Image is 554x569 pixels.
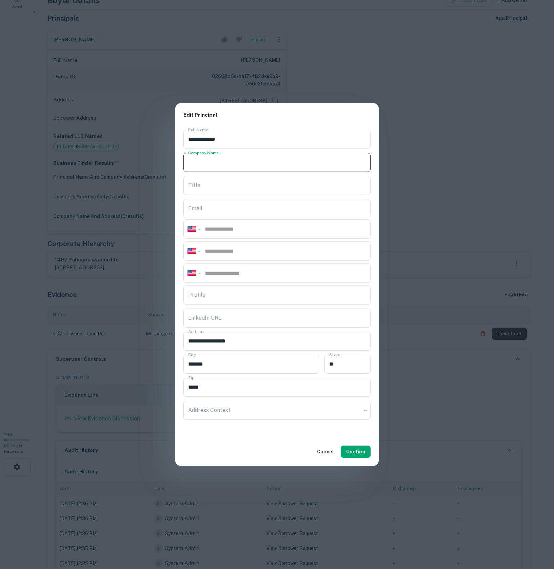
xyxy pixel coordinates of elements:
label: Address [188,329,204,334]
h2: Edit Principal [175,103,379,127]
label: Full Name [188,127,208,133]
label: Company Name [188,150,219,156]
iframe: Chat Widget [520,515,554,547]
label: State [329,352,340,357]
label: Zip [188,375,194,380]
button: Cancel [314,446,337,458]
div: ​ [183,401,371,420]
label: City [188,352,196,357]
button: Confirm [341,446,371,458]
